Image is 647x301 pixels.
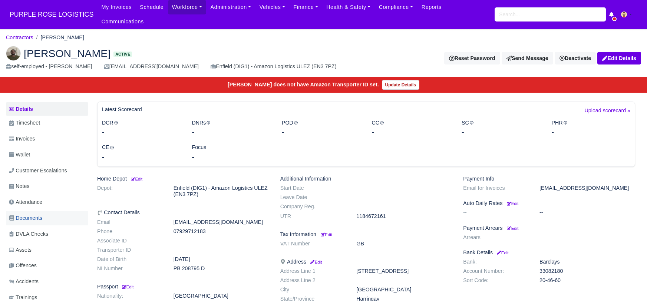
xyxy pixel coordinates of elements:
[6,258,88,273] a: Offences
[351,213,458,219] dd: 1184672161
[275,204,351,210] dt: Company Reg.
[6,148,88,162] a: Wallet
[168,256,275,262] dd: [DATE]
[92,247,168,253] dt: Transporter ID
[321,232,332,237] small: Edit
[458,209,534,216] dt: --
[534,259,641,265] dd: Barclays
[534,277,641,284] dd: 20-46-60
[9,277,39,286] span: Accidents
[280,231,452,238] h6: Tax Information
[92,185,168,198] dt: Depot:
[168,219,275,225] dd: [EMAIL_ADDRESS][DOMAIN_NAME]
[6,7,97,22] span: PURPLE ROSE LOGISTICS
[9,166,67,175] span: Customer Escalations
[9,150,30,159] span: Wallet
[507,201,518,206] small: Edit
[24,48,110,59] span: [PERSON_NAME]
[275,185,351,191] dt: Start Date
[6,195,88,209] a: Attendance
[168,228,275,235] dd: 07929712183
[275,268,351,274] dt: Address Line 1
[462,127,541,137] div: -
[6,274,88,289] a: Accidents
[6,116,88,130] a: Timesheet
[6,163,88,178] a: Customer Escalations
[456,119,546,138] div: SC
[211,62,336,71] div: Enfield (DIG1) - Amazon Logistics ULEZ (EN3 7PZ)
[534,185,641,191] dd: [EMAIL_ADDRESS][DOMAIN_NAME]
[276,119,366,138] div: POD
[9,230,48,238] span: DVLA Checks
[458,268,534,274] dt: Account Number:
[97,14,148,29] a: Communications
[505,200,518,206] a: Edit
[96,143,186,162] div: CE
[372,127,451,137] div: -
[275,213,351,219] dt: UTR
[104,62,199,71] div: [EMAIL_ADDRESS][DOMAIN_NAME]
[6,211,88,225] a: Documents
[275,194,351,201] dt: Leave Date
[282,127,361,137] div: -
[280,259,452,265] h6: Address
[92,228,168,235] dt: Phone
[168,185,275,198] dd: Enfield (DIG1) - Amazon Logistics ULEZ (EN3 7PZ)
[6,243,88,257] a: Assets
[366,119,456,138] div: CC
[495,7,606,21] input: Search...
[92,238,168,244] dt: Associate ID
[192,152,271,162] div: -
[382,80,419,90] a: Update Details
[168,293,275,299] dd: [GEOGRAPHIC_DATA]
[444,52,500,64] button: Reset Password
[130,176,142,182] a: Edit
[9,119,40,127] span: Timesheet
[96,119,186,138] div: DCR
[9,261,37,270] span: Offences
[6,227,88,241] a: DVLA Checks
[6,102,88,116] a: Details
[275,277,351,284] dt: Address Line 2
[351,287,458,293] dd: [GEOGRAPHIC_DATA]
[351,268,458,274] dd: [STREET_ADDRESS]
[585,106,630,119] a: Upload scorecard »
[130,177,142,181] small: Edit
[186,119,277,138] div: DNRs
[309,260,322,264] small: Edit
[9,214,42,222] span: Documents
[102,152,181,162] div: -
[463,249,635,256] h6: Bank Details
[546,119,636,138] div: PHR
[463,176,635,182] h6: Payment Info
[458,259,534,265] dt: Bank:
[597,52,641,64] a: Edit Details
[6,62,92,71] div: self-employed - [PERSON_NAME]
[458,185,534,191] dt: Email for Invoices
[552,127,631,137] div: -
[102,127,181,137] div: -
[275,241,351,247] dt: VAT Number
[192,127,271,137] div: -
[505,225,518,231] a: Edit
[97,284,269,290] h6: Passport
[610,265,647,301] iframe: Chat Widget
[113,52,132,57] span: Active
[463,200,635,206] h6: Auto Daily Rates
[9,246,32,254] span: Assets
[33,33,84,42] li: [PERSON_NAME]
[92,293,168,299] dt: Nationality:
[92,265,168,272] dt: NI Number
[496,251,508,255] small: Edit
[319,231,332,237] a: Edit
[280,176,452,182] h6: Additional Information
[275,287,351,293] dt: City
[458,234,534,241] dt: Arrears
[555,52,596,64] div: Deactivate
[0,40,647,77] div: Theodore Hudson
[507,226,518,231] small: Edit
[6,132,88,146] a: Invoices
[6,179,88,193] a: Notes
[6,34,33,40] a: Contractors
